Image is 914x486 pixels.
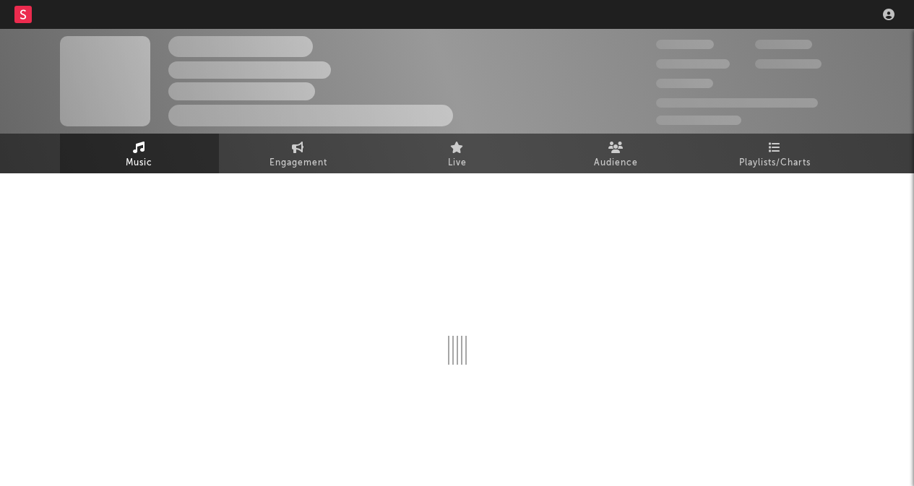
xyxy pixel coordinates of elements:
[656,40,714,49] span: 300,000
[537,134,696,173] a: Audience
[755,40,812,49] span: 100,000
[60,134,219,173] a: Music
[448,155,467,172] span: Live
[739,155,811,172] span: Playlists/Charts
[656,98,818,108] span: 50,000,000 Monthly Listeners
[656,79,713,88] span: 100,000
[270,155,327,172] span: Engagement
[656,59,730,69] span: 50,000,000
[126,155,152,172] span: Music
[656,116,741,125] span: Jump Score: 85.0
[219,134,378,173] a: Engagement
[696,134,855,173] a: Playlists/Charts
[594,155,638,172] span: Audience
[378,134,537,173] a: Live
[755,59,822,69] span: 1,000,000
